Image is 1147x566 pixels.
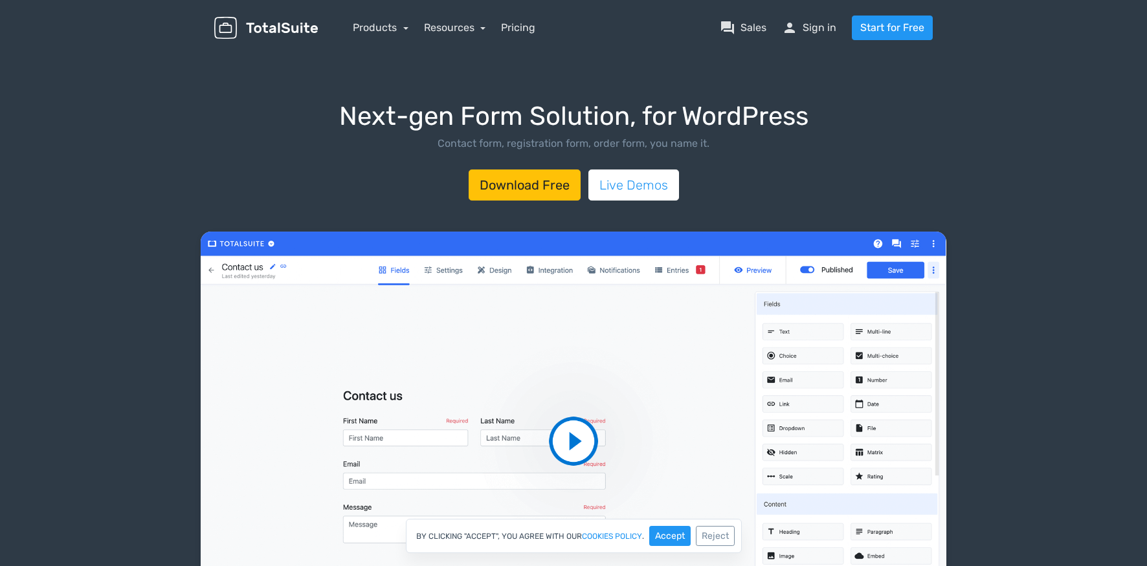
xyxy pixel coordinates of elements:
h1: Next-gen Form Solution, for WordPress [19,102,1128,131]
span: person [782,20,797,36]
button: Accept [649,526,691,546]
a: Resources [424,21,486,34]
a: Live Demos [588,169,679,201]
a: Download Free [469,169,581,201]
button: Reject [696,526,735,546]
a: question_answerSales [720,20,766,36]
div: By clicking "Accept", you agree with our . [406,519,742,553]
a: Products [353,21,408,34]
a: Pricing [501,20,535,36]
img: TotalSuite for WordPress [214,17,318,39]
a: personSign in [782,20,836,36]
p: Contact form, registration form, order form, you name it. [19,136,1128,151]
a: cookies policy [582,532,642,540]
span: question_answer [720,20,735,36]
a: Start for Free [852,16,933,40]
